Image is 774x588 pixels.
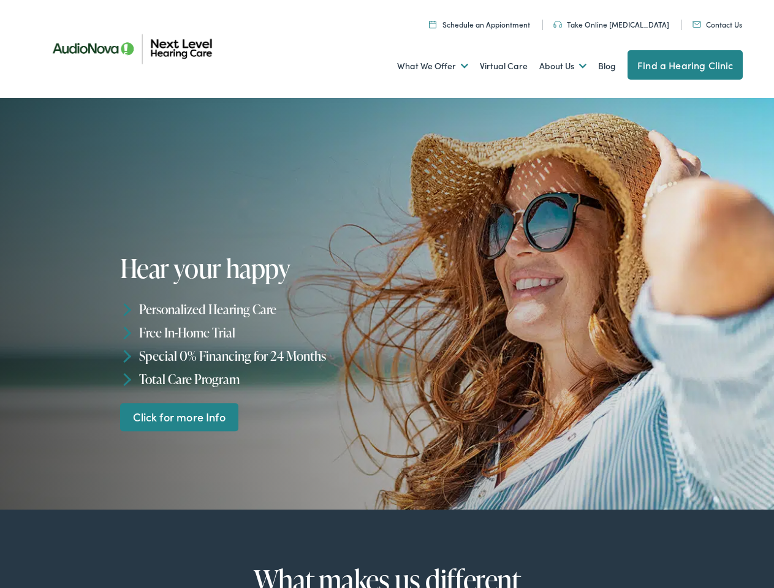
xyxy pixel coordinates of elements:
a: Contact Us [692,19,742,29]
a: About Us [539,43,586,89]
a: Blog [598,43,616,89]
a: Click for more Info [120,403,239,432]
img: An icon representing mail communication is presented in a unique teal color. [692,21,701,28]
a: Virtual Care [480,43,528,89]
a: What We Offer [397,43,468,89]
li: Free In-Home Trial [120,321,391,344]
img: An icon symbolizing headphones, colored in teal, suggests audio-related services or features. [553,21,562,28]
img: Calendar icon representing the ability to schedule a hearing test or hearing aid appointment at N... [429,20,436,28]
li: Special 0% Financing for 24 Months [120,344,391,367]
a: Schedule an Appiontment [429,19,530,29]
a: Take Online [MEDICAL_DATA] [553,19,669,29]
li: Personalized Hearing Care [120,298,391,321]
a: Find a Hearing Clinic [628,50,743,80]
li: Total Care Program [120,367,391,391]
h1: Hear your happy [120,254,391,282]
